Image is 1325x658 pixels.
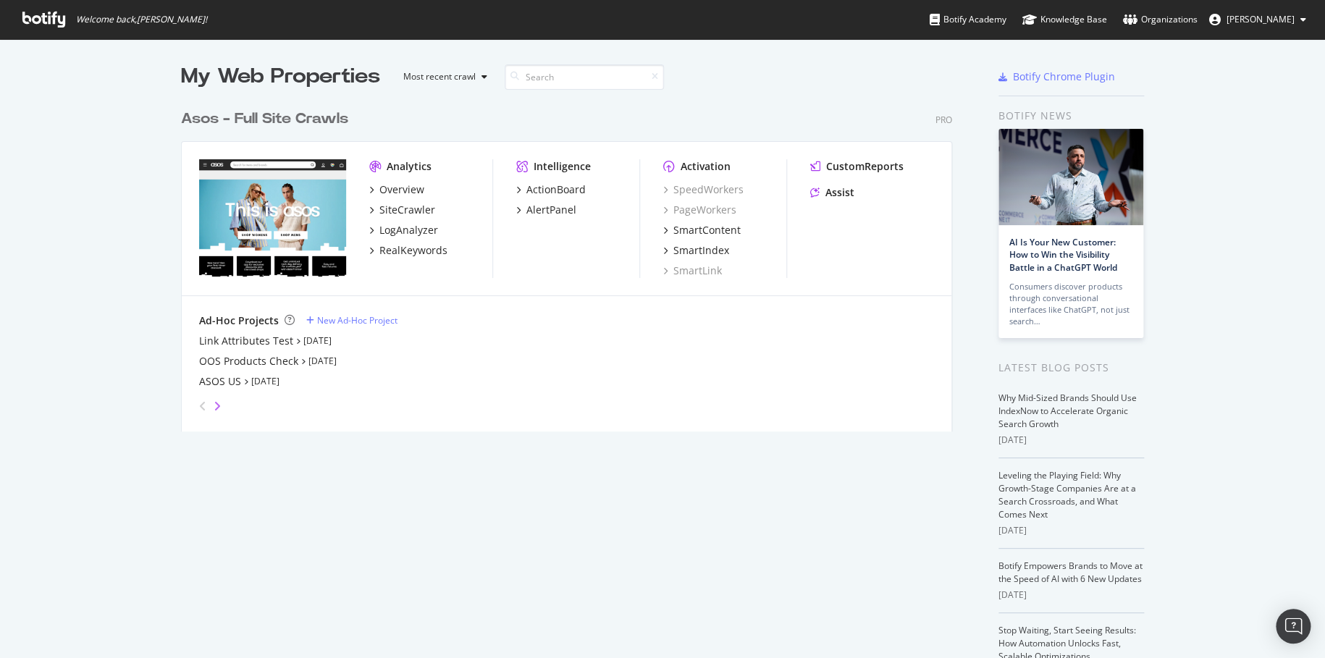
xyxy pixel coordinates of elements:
[379,203,435,217] div: SiteCrawler
[76,14,207,25] span: Welcome back, [PERSON_NAME] !
[663,243,729,258] a: SmartIndex
[369,182,424,197] a: Overview
[303,334,332,347] a: [DATE]
[663,223,741,237] a: SmartContent
[403,72,476,81] div: Most recent crawl
[998,589,1144,602] div: [DATE]
[534,159,591,174] div: Intelligence
[998,524,1144,537] div: [DATE]
[998,560,1143,585] a: Botify Empowers Brands to Move at the Speed of AI with 6 New Updates
[193,395,212,418] div: angle-left
[379,182,424,197] div: Overview
[505,64,664,90] input: Search
[825,185,854,200] div: Assist
[199,313,279,328] div: Ad-Hoc Projects
[1227,13,1295,25] span: Richard Lawther
[379,243,447,258] div: RealKeywords
[663,203,736,217] a: PageWorkers
[379,223,438,237] div: LogAnalyzer
[1009,236,1117,273] a: AI Is Your New Customer: How to Win the Visibility Battle in a ChatGPT World
[181,109,348,130] div: Asos - Full Site Crawls
[1276,609,1311,644] div: Open Intercom Messenger
[681,159,731,174] div: Activation
[1013,69,1115,84] div: Botify Chrome Plugin
[387,159,432,174] div: Analytics
[317,314,397,326] div: New Ad-Hoc Project
[251,375,279,387] a: [DATE]
[998,469,1136,520] a: Leveling the Playing Field: Why Growth-Stage Companies Are at a Search Crossroads, and What Comes...
[1198,8,1318,31] button: [PERSON_NAME]
[998,392,1137,430] a: Why Mid-Sized Brands Should Use IndexNow to Accelerate Organic Search Growth
[516,203,576,217] a: AlertPanel
[369,223,438,237] a: LogAnalyzer
[392,65,493,88] button: Most recent crawl
[826,159,904,174] div: CustomReports
[998,69,1115,84] a: Botify Chrome Plugin
[516,182,586,197] a: ActionBoard
[998,434,1144,447] div: [DATE]
[998,360,1144,376] div: Latest Blog Posts
[199,354,298,368] a: OOS Products Check
[810,185,854,200] a: Assist
[199,374,241,389] a: ASOS US
[181,109,354,130] a: Asos - Full Site Crawls
[526,182,586,197] div: ActionBoard
[1009,281,1132,327] div: Consumers discover products through conversational interfaces like ChatGPT, not just search…
[935,114,952,126] div: Pro
[306,314,397,326] a: New Ad-Hoc Project
[1123,12,1198,27] div: Organizations
[369,203,435,217] a: SiteCrawler
[308,355,337,367] a: [DATE]
[663,182,744,197] a: SpeedWorkers
[369,243,447,258] a: RealKeywords
[1022,12,1107,27] div: Knowledge Base
[181,62,380,91] div: My Web Properties
[199,334,293,348] a: Link Attributes Test
[199,159,346,277] img: www.asos.com
[998,129,1143,225] img: AI Is Your New Customer: How to Win the Visibility Battle in a ChatGPT World
[663,263,722,278] a: SmartLink
[930,12,1006,27] div: Botify Academy
[181,91,964,431] div: grid
[673,243,729,258] div: SmartIndex
[673,223,741,237] div: SmartContent
[212,399,222,413] div: angle-right
[998,108,1144,124] div: Botify news
[526,203,576,217] div: AlertPanel
[810,159,904,174] a: CustomReports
